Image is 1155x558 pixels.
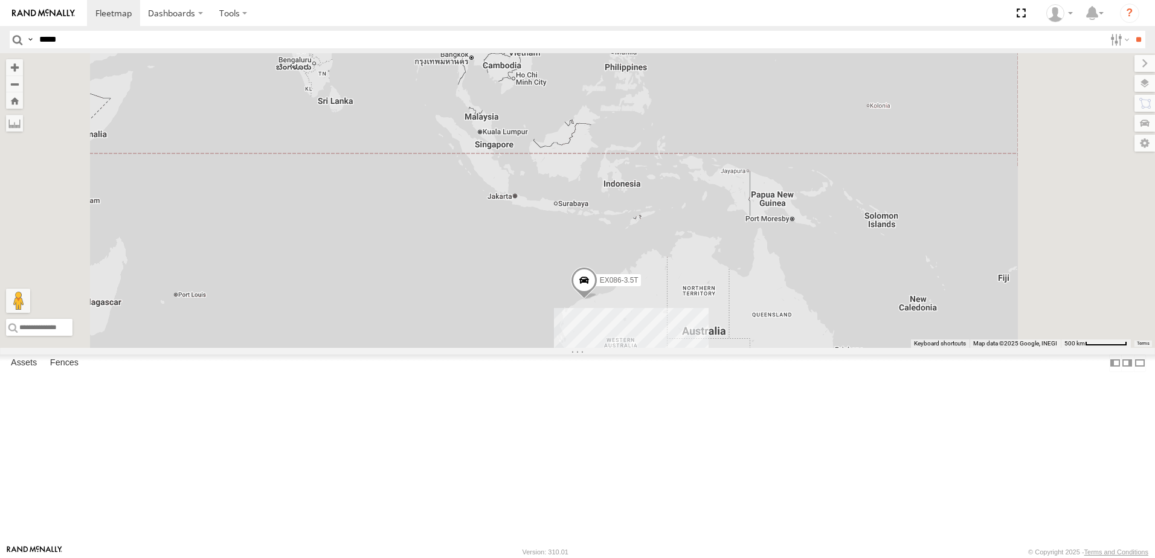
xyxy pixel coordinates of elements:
div: © Copyright 2025 - [1028,548,1148,556]
button: Zoom Home [6,92,23,109]
a: Visit our Website [7,546,62,558]
label: Search Query [25,31,35,48]
i: ? [1120,4,1139,23]
button: Zoom out [6,75,23,92]
label: Hide Summary Table [1134,354,1146,372]
a: Terms and Conditions [1084,548,1148,556]
span: 500 km [1064,340,1085,347]
label: Dock Summary Table to the Right [1121,354,1133,372]
button: Zoom in [6,59,23,75]
span: Map data ©2025 Google, INEGI [973,340,1057,347]
label: Assets [5,354,43,371]
button: Keyboard shortcuts [914,339,966,348]
label: Search Filter Options [1105,31,1131,48]
img: rand-logo.svg [12,9,75,18]
div: Version: 310.01 [523,548,568,556]
label: Measure [6,115,23,132]
span: EX086-3.5T [600,276,639,284]
button: Map Scale: 500 km per 66 pixels [1061,339,1131,348]
a: Terms (opens in new tab) [1137,341,1150,346]
label: Fences [44,354,85,371]
button: Drag Pegman onto the map to open Street View [6,289,30,313]
label: Dock Summary Table to the Left [1109,354,1121,372]
label: Map Settings [1134,135,1155,152]
div: Salina Carmichael [1042,4,1077,22]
